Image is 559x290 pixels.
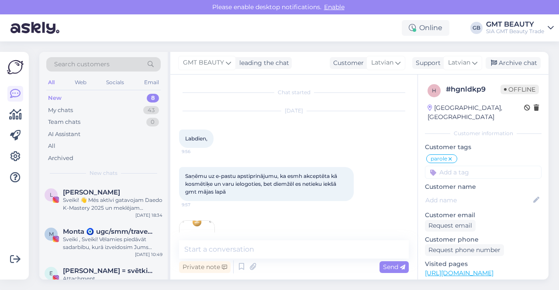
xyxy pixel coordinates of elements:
[446,84,500,95] div: # hgnldkp9
[425,182,542,191] p: Customer name
[179,107,409,115] div: [DATE]
[425,166,542,179] input: Add a tag
[402,20,449,36] div: Online
[425,235,542,244] p: Customer phone
[63,267,154,275] span: Eva Šimo = svētki & prakses mieram & līdzsvaram
[486,21,554,35] a: GMT BEAUTYSIA GMT Beauty Trade
[428,103,524,122] div: [GEOGRAPHIC_DATA], [GEOGRAPHIC_DATA]
[425,211,542,220] p: Customer email
[73,77,88,88] div: Web
[147,94,159,102] div: 8
[90,169,117,177] span: New chats
[486,21,544,28] div: GMT BEAUTY
[7,59,24,75] img: Askly Logo
[179,261,231,273] div: Private note
[48,94,62,102] div: New
[236,58,289,68] div: leading the chat
[182,148,214,155] span: 9:56
[63,196,162,212] div: Sveiki! 👋 Mēs aktīvi gatavojam Daedo K-Mastery 2025 un meklējam sadarbības partnerus un atbalstīt...
[486,28,544,35] div: SIA GMT Beauty Trade
[432,87,436,94] span: h
[63,235,162,251] div: Sveiki , Sveiki! Vēlamies piedāvāt sadarbību, kurā izveidosim Jums video saturu 3 klipu cena ir 7...
[183,58,224,68] span: GMT BEAUTY
[448,58,470,68] span: Latvian
[486,57,541,69] div: Archive chat
[54,60,110,69] span: Search customers
[371,58,393,68] span: Latvian
[104,77,126,88] div: Socials
[179,89,409,96] div: Chat started
[425,244,504,256] div: Request phone number
[143,106,159,115] div: 43
[431,156,447,161] span: parole
[50,191,53,198] span: L
[48,130,80,139] div: AI Assistant
[412,58,441,68] div: Support
[182,201,214,208] span: 9:57
[49,270,53,276] span: E
[500,85,539,94] span: Offline
[321,3,347,11] span: Enable
[63,275,162,283] div: Attachment
[425,195,531,205] input: Add name
[48,106,73,115] div: My chats
[146,118,159,126] div: 0
[425,130,542,137] div: Customer information
[425,259,542,269] p: Visited pages
[63,188,120,196] span: Laura Zvejniece
[470,22,483,34] div: GB
[135,251,162,258] div: [DATE] 10:49
[49,231,54,237] span: M
[46,77,56,88] div: All
[425,220,476,232] div: Request email
[179,221,214,256] img: Attachment
[425,269,493,277] a: [URL][DOMAIN_NAME]
[425,143,542,152] p: Customer tags
[142,77,161,88] div: Email
[135,212,162,218] div: [DATE] 18:34
[48,142,55,150] div: All
[185,173,338,195] span: Saņēmu uz e-pastu apstiprinājumu, ka esmh akceptēta kā kosmētiķe un varu ielogoties, bet diemžēl ...
[330,58,364,68] div: Customer
[185,135,207,142] span: Labdien,
[63,228,154,235] span: Monta 🧿 ugc/smm/traveler/social media/
[48,118,80,126] div: Team chats
[383,263,405,271] span: Send
[48,154,73,163] div: Archived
